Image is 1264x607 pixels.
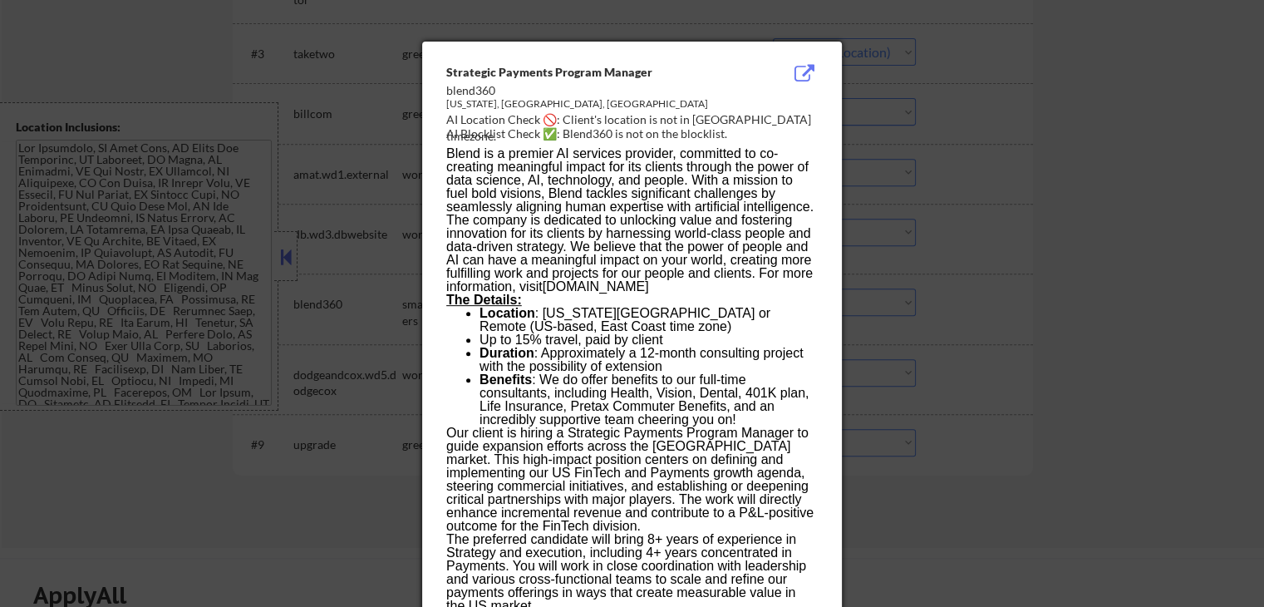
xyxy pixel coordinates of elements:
p: Blend is a premier AI services provider, committed to co-creating meaningful impact for its clien... [446,147,817,294]
div: [US_STATE], [GEOGRAPHIC_DATA], [GEOGRAPHIC_DATA] [446,97,734,111]
div: AI Blocklist Check ✅: Blend360 is not on the blocklist. [446,126,824,142]
strong: Benefits [480,373,532,387]
li: Up to 15% travel, paid by client [480,333,817,347]
strong: Location [480,306,535,320]
li: : Approximately a 12-month consulting project with the possibility of extension [480,347,817,373]
li: : We do offer benefits to our full-time consultants, including Health, Vision, Dental, 401K plan,... [480,373,817,427]
div: Strategic Payments Program Manager [446,64,734,81]
a: [DOMAIN_NAME] [543,279,649,294]
u: The Details: [446,293,522,307]
div: blend360 [446,82,734,99]
li: : [US_STATE][GEOGRAPHIC_DATA] or Remote (US-based, East Coast time zone) [480,307,817,333]
p: Our client is hiring a Strategic Payments Program Manager to guide expansion efforts across the [... [446,427,817,533]
strong: Duration [480,346,534,360]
